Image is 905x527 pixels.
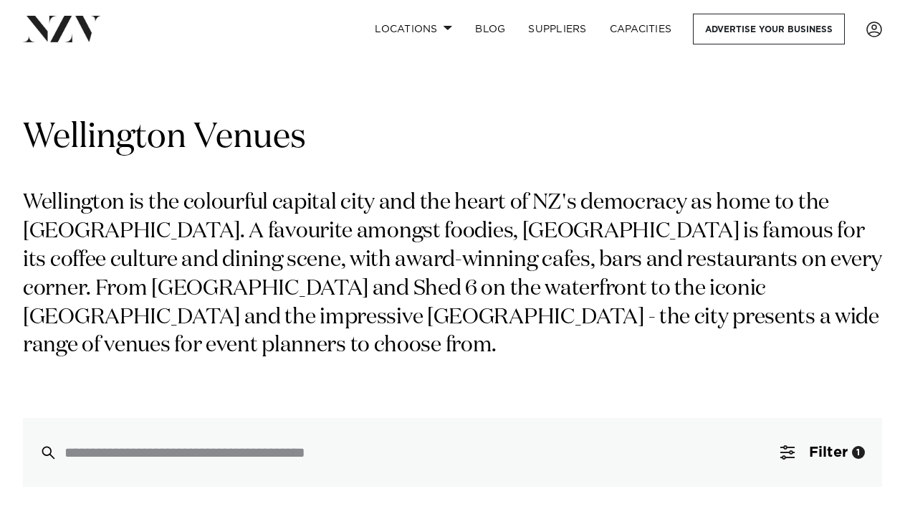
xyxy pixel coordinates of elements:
a: Advertise your business [693,14,845,44]
span: Filter [809,445,848,460]
p: Wellington is the colourful capital city and the heart of NZ's democracy as home to the [GEOGRAPH... [23,189,882,361]
h1: Wellington Venues [23,115,882,161]
button: Filter1 [763,418,882,487]
a: SUPPLIERS [517,14,598,44]
a: Locations [363,14,464,44]
a: Capacities [598,14,684,44]
img: nzv-logo.png [23,16,101,42]
a: BLOG [464,14,517,44]
div: 1 [852,446,865,459]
